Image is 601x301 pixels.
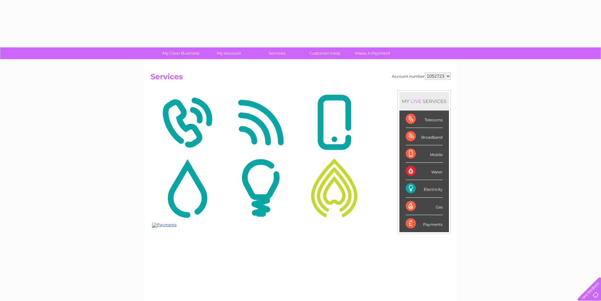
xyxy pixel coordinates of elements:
img: Payments [152,223,177,228]
div: MY SERVICES [399,92,449,110]
img: Mobile [299,92,369,153]
div: Electricity [406,180,443,197]
div: Payments [406,215,443,232]
div: Mobile [406,145,443,163]
img: Electricity [226,157,296,219]
a: My Clear Business [155,47,207,59]
a: Make A Payment [347,47,399,59]
div: LIVE [410,98,423,104]
img: Broadband [226,92,296,153]
div: Gas [406,198,443,215]
img: Telecoms [152,92,222,153]
div: Telecoms [406,111,443,128]
div: Broadband [406,128,443,145]
a: Services [251,47,303,59]
img: Water [152,157,222,219]
a: My Account [203,47,255,59]
h2: Services [150,72,451,84]
a: Customer Help [299,47,351,59]
div: Account number [392,72,451,80]
div: Water [406,163,443,180]
img: Gas [299,157,369,219]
